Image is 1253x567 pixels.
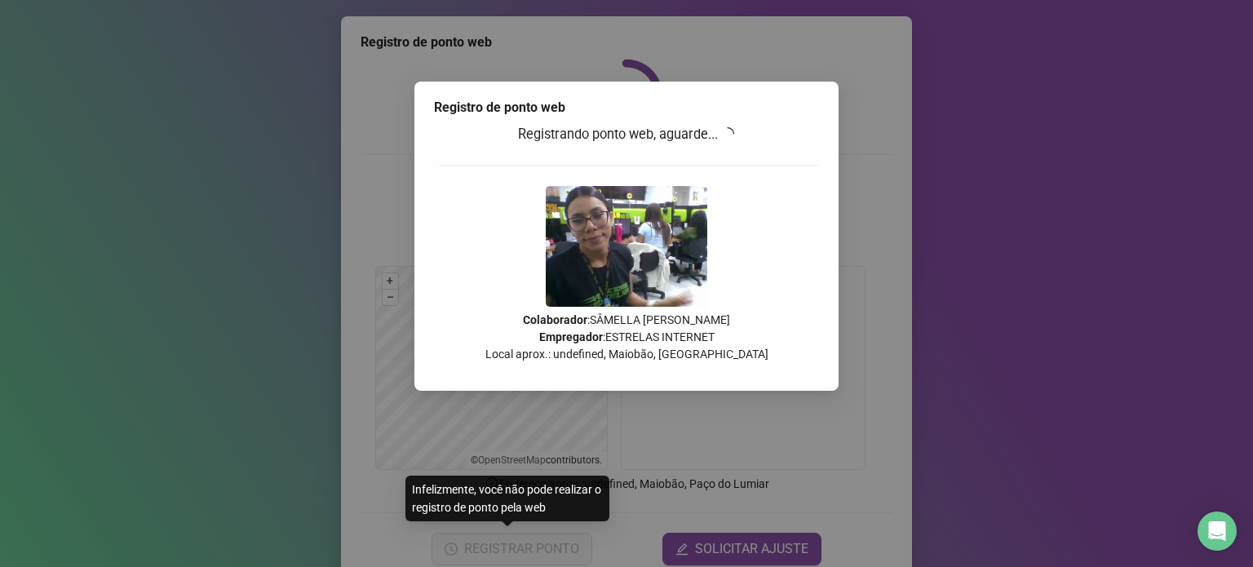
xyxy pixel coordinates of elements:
[434,98,819,117] div: Registro de ponto web
[405,476,609,521] div: Infelizmente, você não pode realizar o registro de ponto pela web
[539,330,603,343] strong: Empregador
[546,186,707,307] img: 9k=
[1198,512,1237,551] div: Open Intercom Messenger
[434,124,819,145] h3: Registrando ponto web, aguarde...
[721,127,734,140] span: loading
[523,313,587,326] strong: Colaborador
[434,312,819,363] p: : SÂMELLA [PERSON_NAME] : ESTRELAS INTERNET Local aprox.: undefined, Maiobão, [GEOGRAPHIC_DATA]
